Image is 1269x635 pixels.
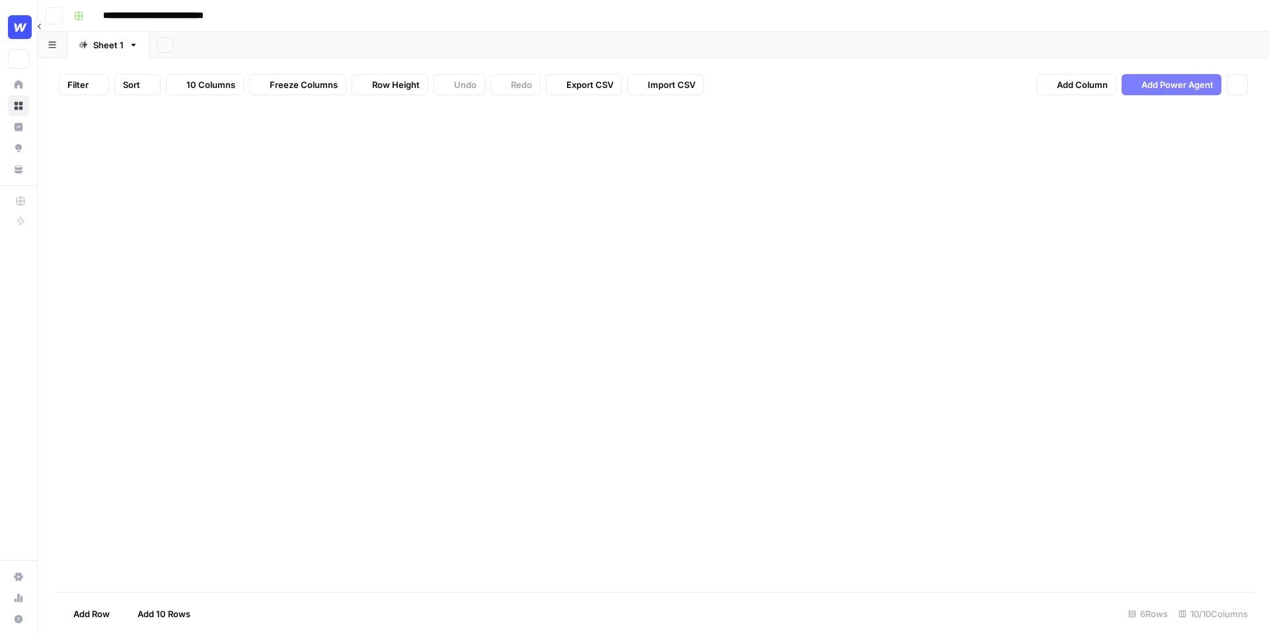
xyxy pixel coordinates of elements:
[54,603,118,624] button: Add Row
[511,78,532,91] span: Redo
[8,138,29,159] a: Opportunities
[93,38,124,52] div: Sheet 1
[546,74,622,95] button: Export CSV
[59,74,109,95] button: Filter
[372,78,420,91] span: Row Height
[114,74,161,95] button: Sort
[73,607,110,620] span: Add Row
[8,15,32,39] img: Webflow Logo
[1036,74,1116,95] button: Add Column
[123,78,140,91] span: Sort
[648,78,695,91] span: Import CSV
[8,11,29,44] button: Workspace: Webflow
[166,74,244,95] button: 10 Columns
[67,32,149,58] a: Sheet 1
[1122,74,1221,95] button: Add Power Agent
[249,74,346,95] button: Freeze Columns
[8,116,29,138] a: Insights
[1057,78,1108,91] span: Add Column
[454,78,477,91] span: Undo
[8,95,29,116] a: Browse
[1173,603,1253,624] div: 10/10 Columns
[8,609,29,630] button: Help + Support
[352,74,428,95] button: Row Height
[627,74,704,95] button: Import CSV
[1141,78,1213,91] span: Add Power Agent
[490,74,541,95] button: Redo
[566,78,613,91] span: Export CSV
[8,74,29,95] a: Home
[8,587,29,609] a: Usage
[8,159,29,180] a: Your Data
[67,78,89,91] span: Filter
[8,566,29,587] a: Settings
[118,603,198,624] button: Add 10 Rows
[1123,603,1173,624] div: 6 Rows
[186,78,235,91] span: 10 Columns
[270,78,338,91] span: Freeze Columns
[434,74,485,95] button: Undo
[137,607,190,620] span: Add 10 Rows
